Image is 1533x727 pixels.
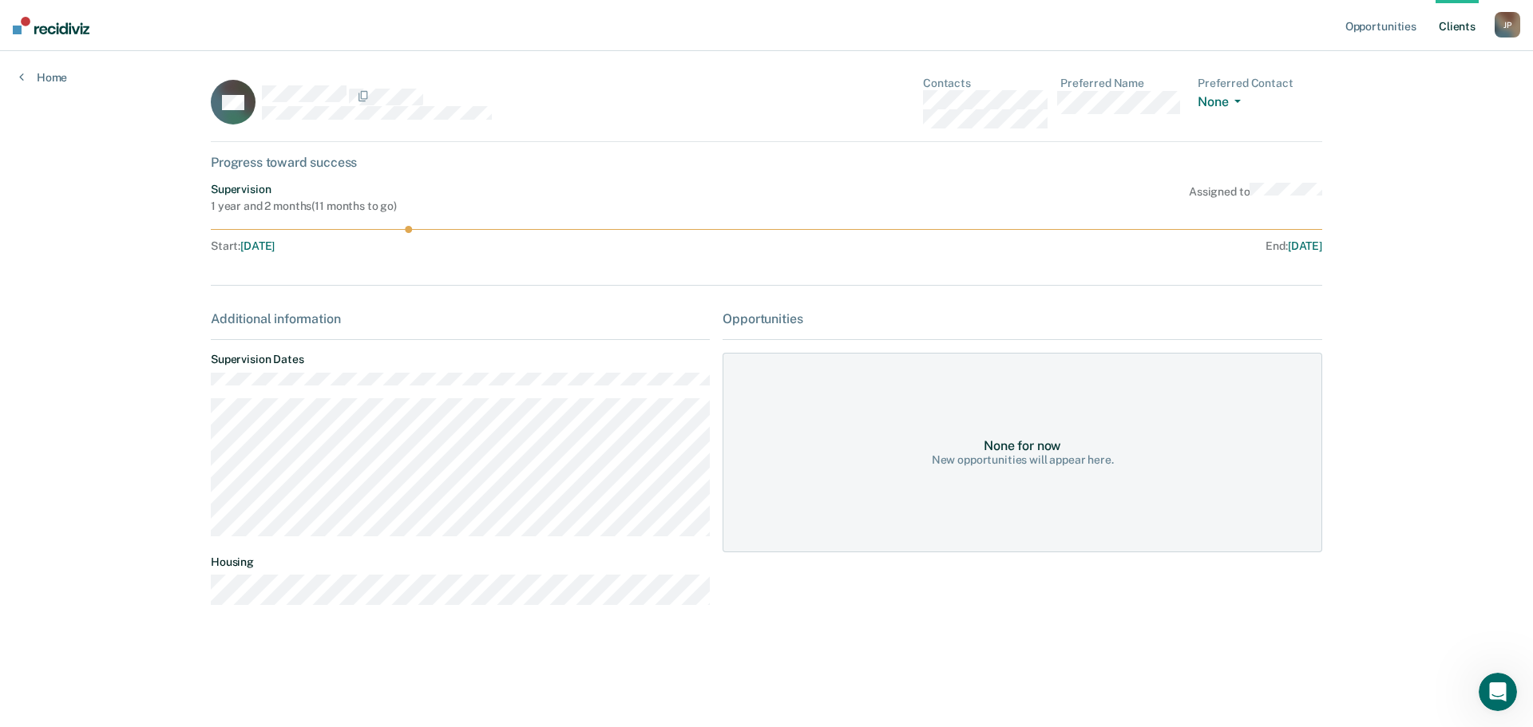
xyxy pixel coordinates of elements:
img: Recidiviz [13,17,89,34]
button: None [1198,94,1247,113]
div: Additional information [211,311,710,326]
div: 1 year and 2 months ( 11 months to go ) [211,200,397,213]
dt: Contacts [923,77,1048,90]
div: Start : [211,239,767,253]
span: [DATE] [240,239,275,252]
iframe: Intercom live chat [1479,673,1517,711]
div: None for now [984,438,1061,453]
div: End : [774,239,1322,253]
a: Home [19,70,67,85]
div: Supervision [211,183,397,196]
span: [DATE] [1288,239,1322,252]
div: Opportunities [723,311,1322,326]
div: J P [1495,12,1520,38]
div: New opportunities will appear here. [932,453,1114,467]
div: Progress toward success [211,155,1322,170]
dt: Supervision Dates [211,353,710,366]
dt: Preferred Contact [1198,77,1322,90]
div: Assigned to [1189,183,1322,213]
dt: Housing [211,555,710,569]
button: JP [1495,12,1520,38]
dt: Preferred Name [1060,77,1185,90]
